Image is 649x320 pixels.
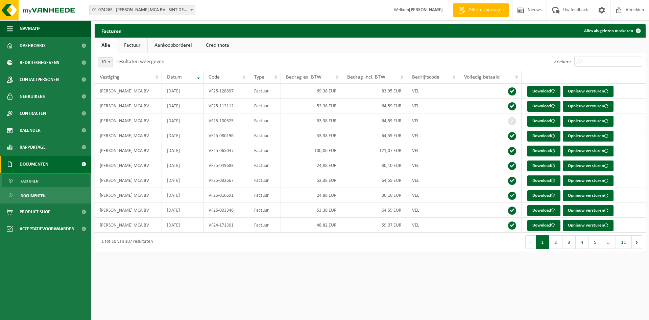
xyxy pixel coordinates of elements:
[20,54,59,71] span: Bedrijfsgegevens
[563,205,614,216] button: Opnieuw versturen
[148,38,199,53] a: Aankoopborderel
[562,235,576,249] button: 3
[209,74,220,80] span: Code
[20,139,46,156] span: Rapportage
[407,188,459,203] td: VEL
[412,74,439,80] span: Bedrijfscode
[20,156,48,173] span: Documenten
[203,218,249,233] td: VF24-171301
[20,122,41,139] span: Kalender
[249,188,281,203] td: Factuur
[409,7,443,13] strong: [PERSON_NAME]
[616,235,632,249] button: 11
[342,128,407,143] td: 64,59 EUR
[95,24,128,37] h2: Facturen
[407,143,459,158] td: VEL
[203,143,249,158] td: VF25-065047
[21,189,46,202] span: Documenten
[281,113,342,128] td: 53,38 EUR
[407,173,459,188] td: VEL
[95,128,162,143] td: [PERSON_NAME] MCA BV
[100,74,120,80] span: Vestiging
[563,175,614,186] button: Opnieuw versturen
[116,59,164,64] label: resultaten weergeven
[20,37,45,54] span: Dashboard
[249,173,281,188] td: Factuur
[527,205,560,216] a: Download
[95,173,162,188] td: [PERSON_NAME] MCA BV
[281,218,342,233] td: 48,82 EUR
[249,143,281,158] td: Factuur
[199,38,236,53] a: Creditnota
[563,190,614,201] button: Opnieuw versturen
[407,84,459,99] td: VEL
[527,86,560,97] a: Download
[20,88,45,105] span: Gebruikers
[20,204,50,220] span: Product Shop
[95,38,117,53] a: Alle
[342,218,407,233] td: 59,07 EUR
[563,220,614,231] button: Opnieuw versturen
[342,188,407,203] td: 30,10 EUR
[95,113,162,128] td: [PERSON_NAME] MCA BV
[89,5,195,15] span: 01-074265 - VANDEPUTTE MCA BV - SINT-DENIJS
[203,173,249,188] td: VF25-032667
[90,5,195,15] span: 01-074265 - VANDEPUTTE MCA BV - SINT-DENIJS
[281,173,342,188] td: 53,38 EUR
[20,105,46,122] span: Contracten
[98,236,153,248] div: 1 tot 10 van 107 resultaten
[342,203,407,218] td: 64,59 EUR
[249,84,281,99] td: Factuur
[249,113,281,128] td: Factuur
[20,20,41,37] span: Navigatie
[407,128,459,143] td: VEL
[162,218,203,233] td: [DATE]
[536,235,549,249] button: 1
[281,84,342,99] td: 69,38 EUR
[554,59,571,65] label: Zoeken:
[407,113,459,128] td: VEL
[579,24,645,38] button: Alles als gelezen markeren
[203,99,249,113] td: VF25-112112
[95,203,162,218] td: [PERSON_NAME] MCA BV
[407,218,459,233] td: VEL
[95,158,162,173] td: [PERSON_NAME] MCA BV
[342,99,407,113] td: 64,59 EUR
[162,158,203,173] td: [DATE]
[95,188,162,203] td: [PERSON_NAME] MCA BV
[563,101,614,112] button: Opnieuw versturen
[563,146,614,156] button: Opnieuw versturen
[527,161,560,171] a: Download
[162,113,203,128] td: [DATE]
[342,113,407,128] td: 64,59 EUR
[632,235,642,249] button: Next
[563,116,614,127] button: Opnieuw versturen
[464,74,500,80] span: Volledig betaald
[20,220,74,237] span: Acceptatievoorwaarden
[162,188,203,203] td: [DATE]
[527,220,560,231] a: Download
[117,38,147,53] a: Factuur
[347,74,385,80] span: Bedrag incl. BTW
[162,128,203,143] td: [DATE]
[563,86,614,97] button: Opnieuw versturen
[203,158,249,173] td: VF25-049683
[342,173,407,188] td: 64,59 EUR
[21,175,39,188] span: Facturen
[527,190,560,201] a: Download
[98,58,113,67] span: 10
[281,188,342,203] td: 24,88 EUR
[467,7,505,14] span: Offerte aanvragen
[527,175,560,186] a: Download
[249,158,281,173] td: Factuur
[407,99,459,113] td: VEL
[249,203,281,218] td: Factuur
[203,84,249,99] td: VF25-128897
[527,131,560,142] a: Download
[20,71,59,88] span: Contactpersonen
[286,74,321,80] span: Bedrag ex. BTW
[281,99,342,113] td: 53,38 EUR
[563,161,614,171] button: Opnieuw versturen
[281,203,342,218] td: 53,38 EUR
